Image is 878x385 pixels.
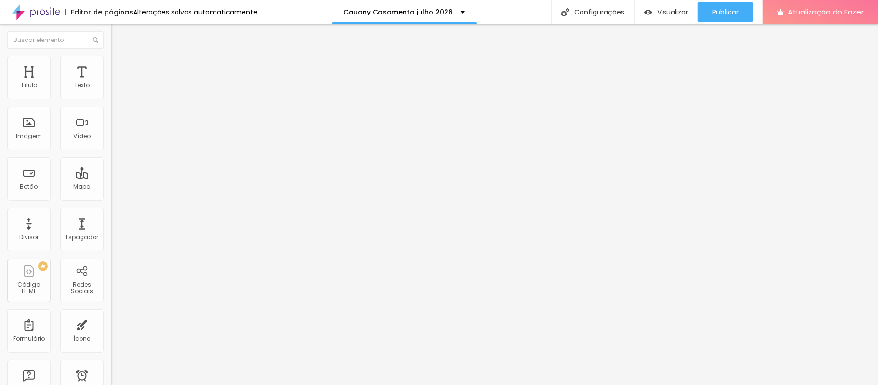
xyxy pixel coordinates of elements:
[698,2,753,22] button: Publicar
[644,8,652,16] img: view-1.svg
[561,8,569,16] img: Ícone
[19,233,39,241] font: Divisor
[93,37,98,43] img: Ícone
[111,24,878,385] iframe: Editor
[712,7,739,17] font: Publicar
[18,280,41,295] font: Código HTML
[635,2,698,22] button: Visualizar
[21,81,37,89] font: Título
[74,334,91,343] font: Ícone
[74,81,90,89] font: Texto
[73,182,91,191] font: Mapa
[788,7,864,17] font: Atualização do Fazer
[20,182,38,191] font: Botão
[133,7,257,17] font: Alterações salvas automaticamente
[344,7,453,17] font: Cauany Casamento julho 2026
[657,7,688,17] font: Visualizar
[7,31,104,49] input: Buscar elemento
[574,7,624,17] font: Configurações
[66,233,98,241] font: Espaçador
[16,132,42,140] font: Imagem
[73,132,91,140] font: Vídeo
[13,334,45,343] font: Formulário
[71,280,93,295] font: Redes Sociais
[71,7,133,17] font: Editor de páginas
